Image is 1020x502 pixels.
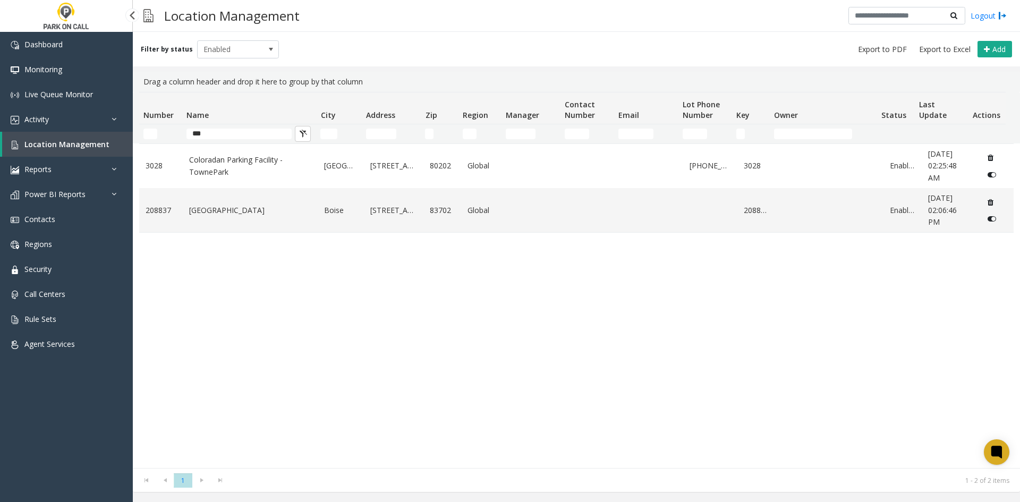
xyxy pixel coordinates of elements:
[744,205,769,216] a: 208837
[366,129,396,139] input: Address Filter
[928,149,957,183] span: [DATE] 02:25:48 AM
[614,124,678,143] td: Email Filter
[854,42,911,57] button: Export to PDF
[683,99,720,120] span: Lot Phone Number
[24,39,63,49] span: Dashboard
[683,129,708,139] input: Lot Phone Number Filter
[430,160,455,172] a: 80202
[506,110,539,120] span: Manager
[370,205,417,216] a: [STREET_ADDRESS]
[501,124,560,143] td: Manager Filter
[159,3,305,29] h3: Location Management
[736,110,750,120] span: Key
[141,45,193,54] label: Filter by status
[11,91,19,99] img: 'icon'
[143,110,174,120] span: Number
[565,129,590,139] input: Contact Number Filter
[968,124,1006,143] td: Actions Filter
[24,64,62,74] span: Monitoring
[11,166,19,174] img: 'icon'
[295,126,311,142] button: Clear
[370,160,417,172] a: [STREET_ADDRESS]
[11,191,19,199] img: 'icon'
[24,289,65,299] span: Call Centers
[186,110,209,120] span: Name
[430,205,455,216] a: 83702
[24,189,86,199] span: Power BI Reports
[982,166,1002,183] button: Disable
[143,129,157,139] input: Number Filter
[11,116,19,124] img: 'icon'
[11,266,19,274] img: 'icon'
[143,3,154,29] img: pageIcon
[560,124,614,143] td: Contact Number Filter
[982,210,1002,227] button: Disable
[968,92,1006,124] th: Actions
[11,66,19,74] img: 'icon'
[858,44,907,55] span: Export to PDF
[366,110,395,120] span: Address
[732,124,770,143] td: Key Filter
[736,129,745,139] input: Key Filter
[770,124,877,143] td: Owner Filter
[744,160,769,172] a: 3028
[24,139,109,149] span: Location Management
[146,160,176,172] a: 3028
[914,124,968,143] td: Last Update Filter
[11,341,19,349] img: 'icon'
[24,264,52,274] span: Security
[321,110,336,120] span: City
[426,110,437,120] span: Zip
[915,42,975,57] button: Export to Excel
[11,291,19,299] img: 'icon'
[928,148,970,184] a: [DATE] 02:25:48 AM
[174,473,192,488] span: Page 1
[678,124,732,143] td: Lot Phone Number Filter
[890,205,915,216] a: Enabled
[139,124,182,143] td: Number Filter
[982,149,999,166] button: Delete
[11,216,19,224] img: 'icon'
[463,110,488,120] span: Region
[977,41,1012,58] button: Add
[458,124,501,143] td: Region Filter
[928,192,970,228] a: [DATE] 02:06:46 PM
[11,41,19,49] img: 'icon'
[324,205,358,216] a: Boise
[618,129,654,139] input: Email Filter
[774,110,798,120] span: Owner
[425,129,433,139] input: Zip Filter
[467,205,498,216] a: Global
[11,141,19,149] img: 'icon'
[618,110,639,120] span: Email
[774,129,853,139] input: Owner Filter
[320,129,337,139] input: City Filter
[362,124,421,143] td: Address Filter
[421,124,458,143] td: Zip Filter
[198,41,262,58] span: Enabled
[467,160,498,172] a: Global
[189,154,312,178] a: Coloradan Parking Facility - TownePark
[24,89,93,99] span: Live Queue Monitor
[236,476,1009,485] kendo-pager-info: 1 - 2 of 2 items
[877,124,915,143] td: Status Filter
[971,10,1007,21] a: Logout
[2,132,133,157] a: Location Management
[316,124,362,143] td: City Filter
[992,44,1006,54] span: Add
[24,239,52,249] span: Regions
[877,92,915,124] th: Status
[11,241,19,249] img: 'icon'
[565,99,595,120] span: Contact Number
[998,10,1007,21] img: logout
[890,160,915,172] a: Enabled
[928,193,957,227] span: [DATE] 02:06:46 PM
[139,72,1014,92] div: Drag a column header and drop it here to group by that column
[146,205,176,216] a: 208837
[24,339,75,349] span: Agent Services
[133,92,1020,468] div: Data table
[24,164,52,174] span: Reports
[506,129,536,139] input: Manager Filter
[24,214,55,224] span: Contacts
[463,129,477,139] input: Region Filter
